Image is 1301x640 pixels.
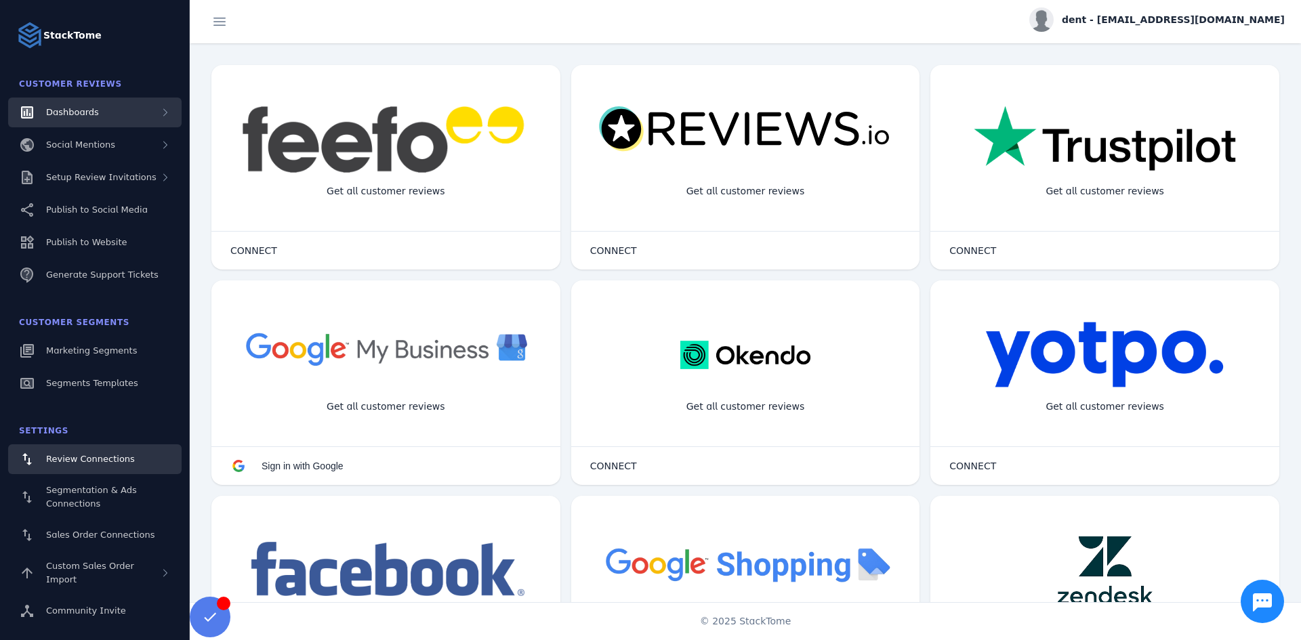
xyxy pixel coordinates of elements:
button: Sign in with Google [217,452,357,479]
button: CONNECT [936,237,1010,264]
a: Community Invite [8,596,182,626]
span: CONNECT [949,246,996,255]
button: CONNECT [936,452,1010,479]
span: Custom Sales Order Import [46,561,134,584]
div: Get all customer reviews [316,389,456,425]
a: Marketing Segments [8,336,182,366]
a: Publish to Social Media [8,195,182,225]
a: Generate Support Tickets [8,260,182,290]
span: Setup Review Invitations [46,172,157,182]
button: CONNECT [217,237,291,264]
span: CONNECT [590,461,637,471]
img: facebook.png [242,536,530,604]
span: CONNECT [590,246,637,255]
img: feefo.png [240,106,531,173]
a: Publish to Website [8,228,182,257]
img: trustpilot.png [974,106,1236,173]
button: CONNECT [577,237,650,264]
a: Segments Templates [8,368,182,398]
img: googlebusiness.png [239,321,533,376]
span: Segmentation & Ads Connections [46,485,137,509]
span: Dashboards [46,107,99,117]
a: Sales Order Connections [8,520,182,550]
img: reviewsio.svg [598,106,893,153]
a: Review Connections [8,444,182,474]
a: Segmentation & Ads Connections [8,477,182,517]
span: Generate Support Tickets [46,270,159,280]
span: Customer Segments [19,318,129,327]
span: Community Invite [46,605,126,616]
span: Social Mentions [46,140,115,150]
img: okendo.webp [680,321,810,389]
span: Settings [19,426,68,435]
div: Get all customer reviews [1035,389,1175,425]
button: CONNECT [577,452,650,479]
img: googleshopping.png [598,536,893,591]
span: dent - [EMAIL_ADDRESS][DOMAIN_NAME] [1062,13,1285,27]
div: Get all customer reviews [676,389,816,425]
span: Segments Templates [46,378,138,388]
img: profile.jpg [1029,7,1054,32]
span: Review Connections [46,454,135,464]
img: Logo image [16,22,43,49]
img: yotpo.png [985,321,1224,389]
img: zendesk.png [1058,536,1153,604]
span: © 2025 StackTome [700,614,791,628]
span: Customer Reviews [19,79,122,89]
span: Sales Order Connections [46,530,154,540]
span: CONNECT [230,246,277,255]
strong: StackTome [43,28,102,43]
span: CONNECT [949,461,996,471]
span: Publish to Social Media [46,205,148,215]
div: Get all customer reviews [1035,173,1175,209]
span: Marketing Segments [46,345,137,356]
span: Sign in with Google [262,461,344,471]
div: Get all customer reviews [676,173,816,209]
span: Publish to Website [46,237,127,247]
div: Get all customer reviews [316,173,456,209]
button: dent - [EMAIL_ADDRESS][DOMAIN_NAME] [1029,7,1285,32]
